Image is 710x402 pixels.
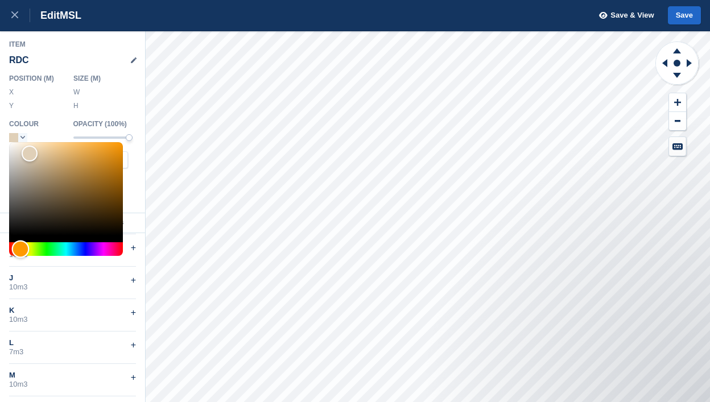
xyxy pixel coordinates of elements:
div: + [131,371,136,384]
div: L [9,338,136,347]
div: K10m3+ [9,299,136,331]
div: L7m3+ [9,331,136,364]
div: + [131,306,136,320]
div: 7m3 [9,347,136,357]
div: J10m3+ [9,267,136,299]
div: Opacity ( 100 %) [73,119,137,129]
div: RDC [9,50,137,71]
div: + [131,273,136,287]
div: Colour [9,119,64,129]
div: Color [9,142,123,235]
label: H [73,101,79,110]
div: 10m3 [9,283,136,292]
div: J [9,273,136,283]
span: Save & View [610,10,654,21]
button: Zoom Out [669,112,686,131]
div: + [131,338,136,352]
div: K [9,306,136,315]
label: X [9,88,15,97]
div: Item [9,40,137,49]
button: Save & View [593,6,654,25]
div: 10m3 [9,315,136,324]
label: W [73,88,79,97]
button: Save [668,6,701,25]
div: + [131,241,136,255]
button: Keyboard Shortcuts [669,137,686,156]
div: M [9,371,136,380]
label: Y [9,101,15,110]
div: 10m3 [9,380,136,389]
div: Position ( M ) [9,74,64,83]
button: Zoom In [669,93,686,112]
div: Size ( M ) [73,74,123,83]
div: M10m3+ [9,364,136,396]
div: Hue [9,242,123,256]
div: Edit MSL [30,9,81,22]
